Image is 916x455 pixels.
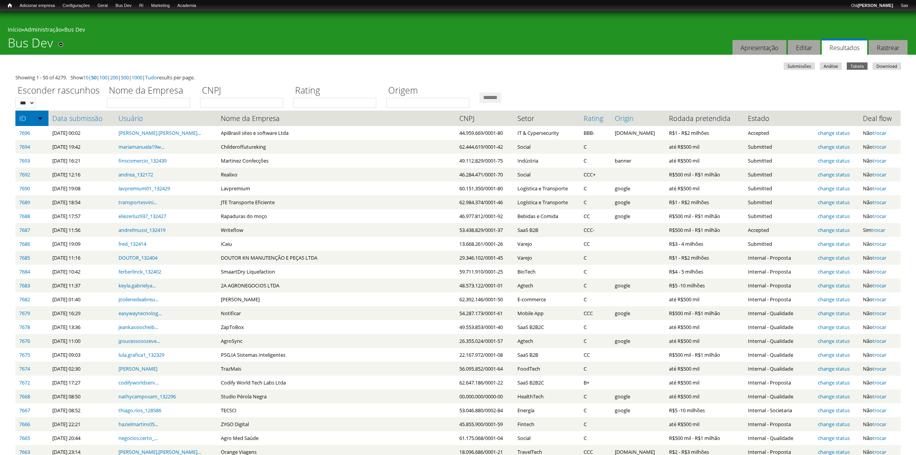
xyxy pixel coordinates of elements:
[19,379,30,386] a: 7672
[83,74,88,81] a: 10
[16,2,59,10] a: Adicionar empresa
[859,181,901,195] td: Não
[611,279,665,292] td: google
[19,199,30,206] a: 7689
[48,154,115,168] td: [DATE] 16:21
[48,348,115,362] td: [DATE] 09:03
[744,181,814,195] td: Submitted
[818,407,850,414] a: change status
[217,154,455,168] td: Martinez Confecções
[859,195,901,209] td: Não
[744,292,814,306] td: Internal - Proposta
[514,181,580,195] td: Logística e Transporte
[514,320,580,334] td: SaaS B2B2C
[514,265,580,279] td: BioTech
[118,129,201,136] a: [PERSON_NAME].[PERSON_NAME]...
[665,209,744,223] td: R$500 mil - R$1 milhão
[217,265,455,279] td: SmaartDry Liquefaction
[818,296,850,303] a: change status
[514,279,580,292] td: Agtech
[859,223,901,237] td: Sim
[859,209,901,223] td: Não
[4,2,16,9] a: Início
[818,143,850,150] a: change status
[580,154,611,168] td: C
[859,417,901,431] td: Não
[818,185,850,192] a: change status
[217,362,455,376] td: TrazMais
[217,209,455,223] td: Rapaduras do moço
[580,320,611,334] td: C
[744,237,814,251] td: Submitted
[118,324,158,331] a: jeankassiocheib...
[217,168,455,181] td: Realixo
[744,334,814,348] td: Internal - Qualidade
[19,157,30,164] a: 7693
[514,154,580,168] td: Indústria
[859,390,901,403] td: Não
[19,421,30,428] a: 7666
[19,240,30,247] a: 7686
[744,348,814,362] td: Internal - Qualidade
[19,171,30,178] a: 7692
[112,2,135,10] a: Bus Dev
[873,310,886,317] a: trocar
[118,199,157,206] a: transportesvini...
[873,324,886,331] a: trocar
[744,279,814,292] td: Internal - Proposta
[455,279,514,292] td: 48.573.122/0001-01
[859,251,901,265] td: Não
[19,324,30,331] a: 7678
[48,140,115,154] td: [DATE] 19:42
[15,84,102,98] label: Esconder rascunhos
[859,403,901,417] td: Não
[455,154,514,168] td: 49.112.829/0001-75
[64,26,85,33] a: Bus Dev
[118,296,159,303] a: josilenedeabreu...
[871,227,885,233] a: trocar
[873,296,886,303] a: trocar
[217,306,455,320] td: Notificar
[19,227,30,233] a: 7687
[118,365,157,372] a: [PERSON_NAME]
[818,435,850,442] a: change status
[19,435,30,442] a: 7665
[665,140,744,154] td: até R$500 mil
[217,348,455,362] td: PSG.IA Sistemas Inteligentes
[19,296,30,303] a: 7682
[386,84,474,98] label: Origem
[48,320,115,334] td: [DATE] 13:36
[818,268,850,275] a: change status
[200,84,288,98] label: CNPJ
[455,265,514,279] td: 59.711.910/0001-25
[818,282,850,289] a: change status
[873,379,886,386] a: trocar
[514,334,580,348] td: Agtech
[19,254,30,261] a: 7685
[147,2,174,10] a: Marketing
[118,407,161,414] a: thiago.rios_128586
[580,279,611,292] td: C
[118,393,176,400] a: nathycamposam_132296
[818,171,850,178] a: change status
[859,154,901,168] td: Não
[818,310,850,317] a: change status
[665,195,744,209] td: R$1 - R$2 milhões
[118,282,156,289] a: keyla.gabrielya...
[217,334,455,348] td: AgroSync
[818,199,850,206] a: change status
[48,126,115,140] td: [DATE] 00:02
[217,279,455,292] td: 2A AGRONEGOCIOS LTDA
[788,40,820,55] a: Editar
[859,306,901,320] td: Não
[19,213,30,220] a: 7688
[455,320,514,334] td: 49.553.853/0001-40
[217,320,455,334] td: ZapToBox
[665,223,744,237] td: R$500 mil - R$1 milhão
[132,74,142,81] a: 1000
[580,251,611,265] td: C
[847,62,868,70] a: Tabela
[118,213,166,220] a: eliezerluz937_132427
[859,348,901,362] td: Não
[455,111,514,126] th: CNPJ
